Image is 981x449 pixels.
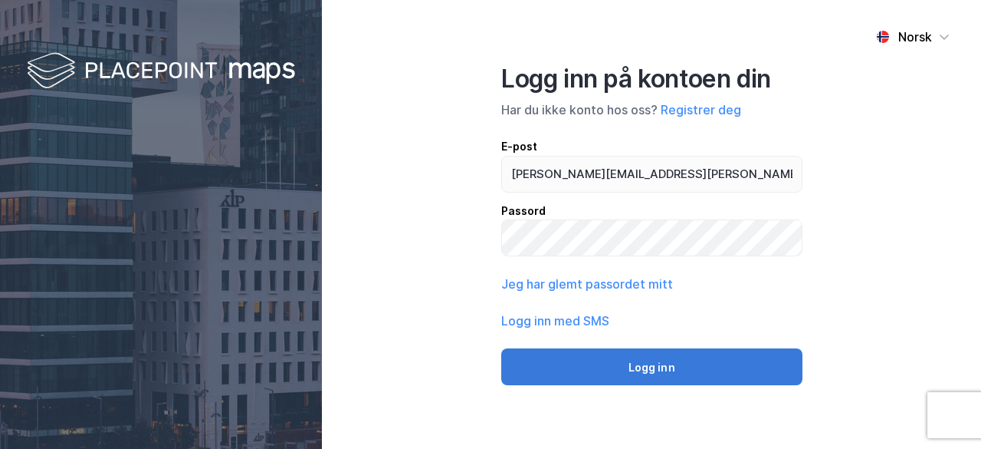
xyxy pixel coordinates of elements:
button: Jeg har glemt passordet mitt [501,275,673,293]
button: Logg inn [501,348,802,385]
img: logo-white.f07954bde2210d2a523dddb988cd2aa7.svg [27,49,295,94]
div: Norsk [898,28,932,46]
button: Registrer deg [661,101,741,119]
div: Logg inn på kontoen din [501,64,802,94]
div: E-post [501,137,802,156]
button: Logg inn med SMS [501,312,609,330]
iframe: Chat Widget [904,375,981,449]
div: Har du ikke konto hos oss? [501,101,802,119]
div: Passord [501,202,802,220]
